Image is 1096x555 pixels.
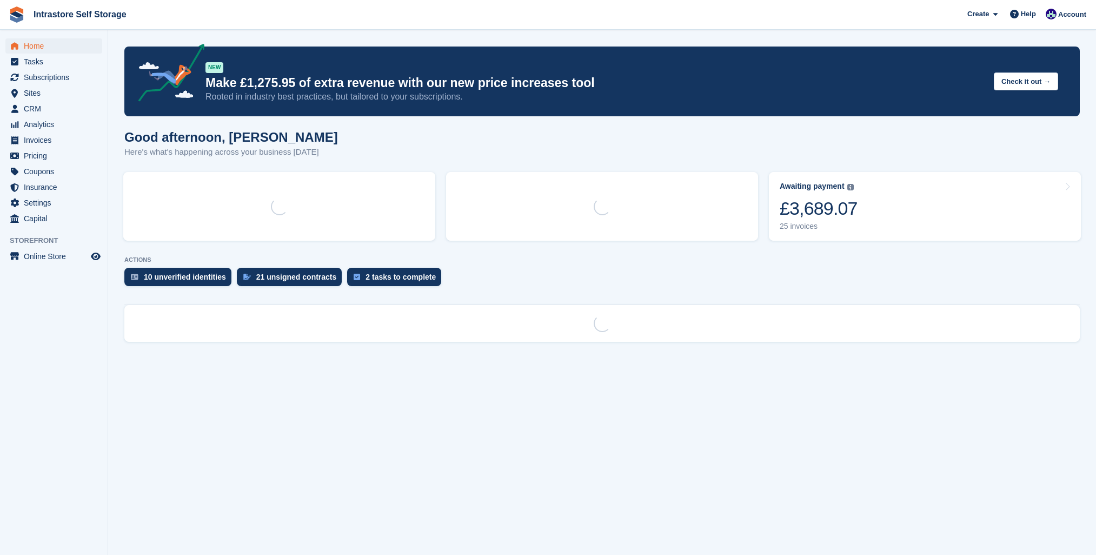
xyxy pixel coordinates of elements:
[347,268,447,292] a: 2 tasks to complete
[780,222,858,231] div: 25 invoices
[24,148,89,163] span: Pricing
[144,273,226,281] div: 10 unverified identities
[243,274,251,280] img: contract_signature_icon-13c848040528278c33f63329250d36e43548de30e8caae1d1a13099fd9432cc5.svg
[769,172,1081,241] a: Awaiting payment £3,689.07 25 invoices
[129,44,205,105] img: price-adjustments-announcement-icon-8257ccfd72463d97f412b2fc003d46551f7dbcb40ab6d574587a9cd5c0d94...
[5,180,102,195] a: menu
[24,195,89,210] span: Settings
[256,273,337,281] div: 21 unsigned contracts
[24,180,89,195] span: Insurance
[237,268,348,292] a: 21 unsigned contracts
[24,164,89,179] span: Coupons
[124,256,1080,263] p: ACTIONS
[89,250,102,263] a: Preview store
[5,117,102,132] a: menu
[5,195,102,210] a: menu
[1058,9,1086,20] span: Account
[5,249,102,264] a: menu
[24,54,89,69] span: Tasks
[10,235,108,246] span: Storefront
[24,70,89,85] span: Subscriptions
[354,274,360,280] img: task-75834270c22a3079a89374b754ae025e5fb1db73e45f91037f5363f120a921f8.svg
[5,85,102,101] a: menu
[24,211,89,226] span: Capital
[9,6,25,23] img: stora-icon-8386f47178a22dfd0bd8f6a31ec36ba5ce8667c1dd55bd0f319d3a0aa187defe.svg
[1046,9,1057,19] img: Mathew Tremewan
[124,130,338,144] h1: Good afternoon, [PERSON_NAME]
[5,211,102,226] a: menu
[994,72,1058,90] button: Check it out →
[5,148,102,163] a: menu
[124,268,237,292] a: 10 unverified identities
[29,5,131,23] a: Intrastore Self Storage
[24,117,89,132] span: Analytics
[5,133,102,148] a: menu
[24,38,89,54] span: Home
[24,133,89,148] span: Invoices
[967,9,989,19] span: Create
[205,62,223,73] div: NEW
[24,101,89,116] span: CRM
[1021,9,1036,19] span: Help
[24,85,89,101] span: Sites
[124,146,338,158] p: Here's what's happening across your business [DATE]
[205,75,985,91] p: Make £1,275.95 of extra revenue with our new price increases tool
[5,54,102,69] a: menu
[5,164,102,179] a: menu
[205,91,985,103] p: Rooted in industry best practices, but tailored to your subscriptions.
[5,70,102,85] a: menu
[5,38,102,54] a: menu
[366,273,436,281] div: 2 tasks to complete
[847,184,854,190] img: icon-info-grey-7440780725fd019a000dd9b08b2336e03edf1995a4989e88bcd33f0948082b44.svg
[780,182,845,191] div: Awaiting payment
[780,197,858,220] div: £3,689.07
[5,101,102,116] a: menu
[131,274,138,280] img: verify_identity-adf6edd0f0f0b5bbfe63781bf79b02c33cf7c696d77639b501bdc392416b5a36.svg
[24,249,89,264] span: Online Store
